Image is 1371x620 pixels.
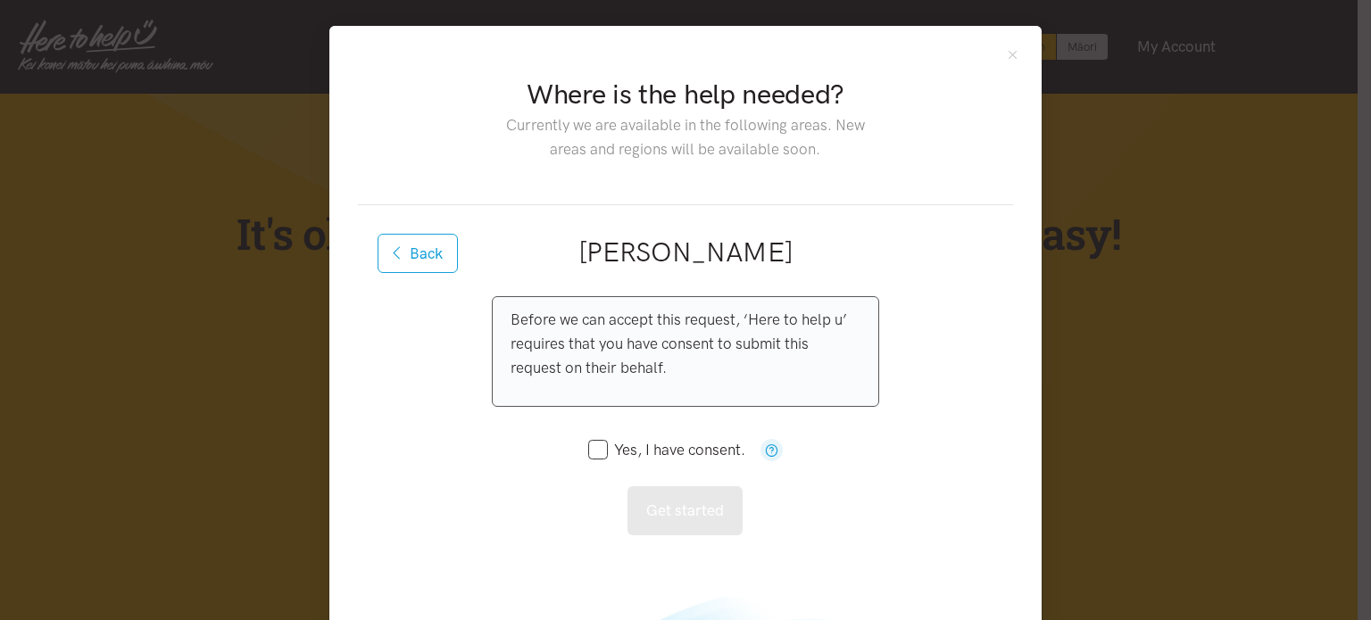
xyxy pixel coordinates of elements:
p: Before we can accept this request, ‘Here to help u’ requires that you have consent to submit this... [511,308,860,381]
h2: Where is the help needed? [492,76,878,113]
button: Close [1005,47,1020,62]
label: Yes, I have consent. [588,442,745,458]
h2: [PERSON_NAME] [386,234,985,271]
button: Back [378,234,458,273]
p: Currently we are available in the following areas. New areas and regions will be available soon. [492,113,878,161]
